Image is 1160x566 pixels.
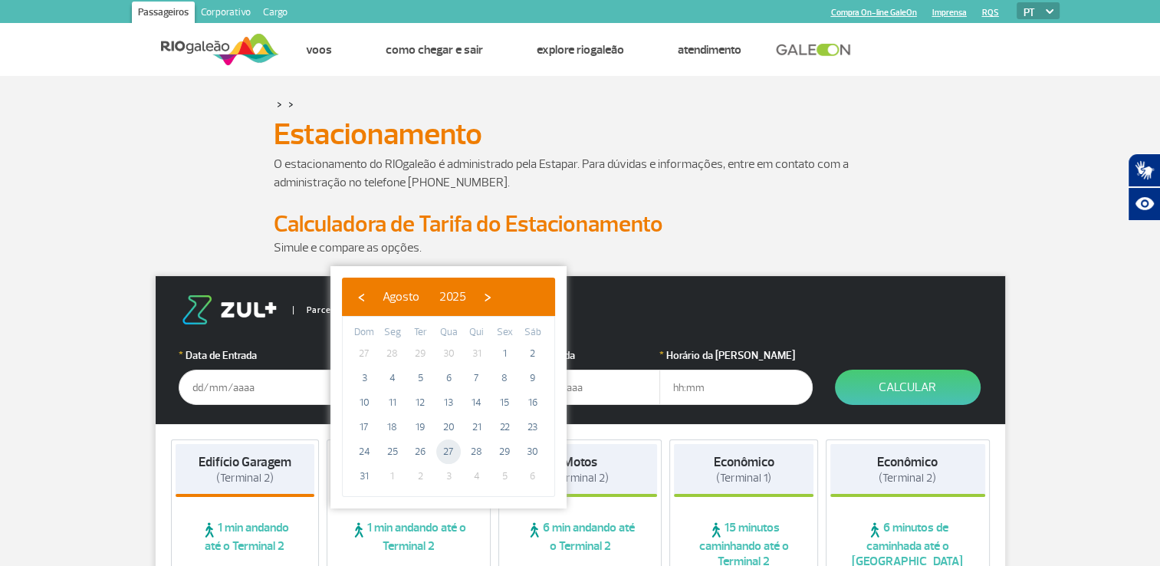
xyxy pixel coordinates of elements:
label: Data de Entrada [179,347,332,364]
button: Agosto [373,285,429,308]
span: 30 [436,341,461,366]
strong: Edifício Garagem [199,454,291,470]
span: 8 [492,366,517,390]
span: 31 [352,464,376,489]
span: 3 [436,464,461,489]
span: 14 [465,390,489,415]
th: weekday [406,324,435,341]
span: 28 [380,341,405,366]
a: Cargo [257,2,294,26]
a: Passageiros [132,2,195,26]
a: > [277,95,282,113]
input: dd/mm/aaaa [179,370,332,405]
span: 3 [352,366,376,390]
label: Data da Saída [507,347,660,364]
th: weekday [435,324,463,341]
span: 6 [521,464,545,489]
span: 27 [436,439,461,464]
span: 7 [465,366,489,390]
span: 30 [521,439,545,464]
a: Explore RIOgaleão [537,42,624,58]
span: 21 [465,415,489,439]
p: Simule e compare as opções. [274,239,887,257]
span: Parceiro Oficial [293,306,372,314]
span: 13 [436,390,461,415]
span: (Terminal 2) [216,471,274,485]
th: weekday [462,324,491,341]
span: 1 min andando até o Terminal 2 [331,520,486,554]
a: > [288,95,294,113]
span: 24 [352,439,376,464]
span: 9 [521,366,545,390]
button: 2025 [429,285,476,308]
strong: Econômico [714,454,774,470]
bs-datepicker-container: calendar [330,266,567,508]
span: 11 [380,390,405,415]
a: Voos [306,42,332,58]
a: Atendimento [678,42,741,58]
a: Corporativo [195,2,257,26]
button: Calcular [835,370,981,405]
th: weekday [379,324,407,341]
strong: Motos [563,454,597,470]
a: RQS [982,8,999,18]
button: ‹ [350,285,373,308]
span: 27 [352,341,376,366]
span: 19 [408,415,432,439]
th: weekday [491,324,519,341]
input: hh:mm [659,370,813,405]
label: Horário da [PERSON_NAME] [659,347,813,364]
span: 29 [408,341,432,366]
span: 20 [436,415,461,439]
span: 2025 [439,289,466,304]
div: Plugin de acessibilidade da Hand Talk. [1128,153,1160,221]
button: Abrir tradutor de língua de sinais. [1128,153,1160,187]
span: 4 [380,366,405,390]
span: 16 [521,390,545,415]
span: 23 [521,415,545,439]
span: 4 [465,464,489,489]
a: Imprensa [932,8,967,18]
strong: Econômico [877,454,938,470]
span: 26 [408,439,432,464]
span: 17 [352,415,376,439]
span: 12 [408,390,432,415]
input: dd/mm/aaaa [507,370,660,405]
a: Compra On-line GaleOn [831,8,917,18]
span: Agosto [383,289,419,304]
span: 18 [380,415,405,439]
button: › [476,285,499,308]
img: logo-zul.png [179,295,280,324]
span: 15 [492,390,517,415]
span: 6 min andando até o Terminal 2 [503,520,658,554]
th: weekday [518,324,547,341]
span: 2 [521,341,545,366]
span: 1 [380,464,405,489]
th: weekday [350,324,379,341]
span: 1 [492,341,517,366]
span: 5 [492,464,517,489]
span: 25 [380,439,405,464]
span: 10 [352,390,376,415]
span: (Terminal 1) [716,471,771,485]
span: (Terminal 2) [551,471,609,485]
span: 6 [436,366,461,390]
p: O estacionamento do RIOgaleão é administrado pela Estapar. Para dúvidas e informações, entre em c... [274,155,887,192]
span: 22 [492,415,517,439]
span: (Terminal 2) [879,471,936,485]
span: 31 [465,341,489,366]
span: 28 [465,439,489,464]
span: 29 [492,439,517,464]
bs-datepicker-navigation-view: ​ ​ ​ [350,287,499,302]
h1: Estacionamento [274,121,887,147]
span: 5 [408,366,432,390]
a: Como chegar e sair [386,42,483,58]
button: Abrir recursos assistivos. [1128,187,1160,221]
span: 2 [408,464,432,489]
span: 1 min andando até o Terminal 2 [176,520,315,554]
h2: Calculadora de Tarifa do Estacionamento [274,210,887,239]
